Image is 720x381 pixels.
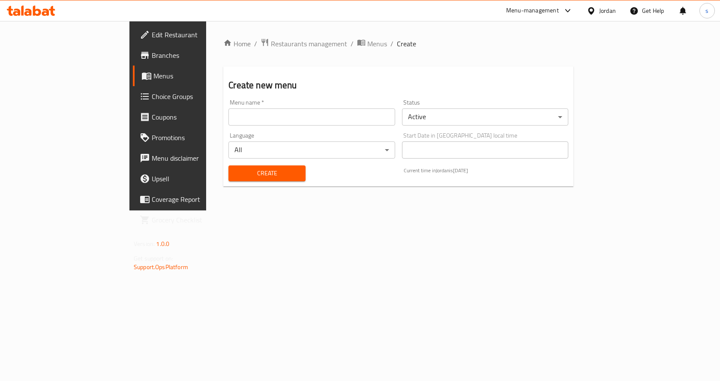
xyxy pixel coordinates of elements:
[351,39,354,49] li: /
[152,194,243,204] span: Coverage Report
[261,38,347,49] a: Restaurants management
[402,108,568,126] div: Active
[357,38,387,49] a: Menus
[133,107,250,127] a: Coupons
[152,112,243,122] span: Coupons
[152,30,243,40] span: Edit Restaurant
[506,6,559,16] div: Menu-management
[152,132,243,143] span: Promotions
[156,238,169,249] span: 1.0.0
[254,39,257,49] li: /
[228,79,568,92] h2: Create new menu
[228,165,306,181] button: Create
[404,167,568,174] p: Current time in Jordan is [DATE]
[133,189,250,210] a: Coverage Report
[223,38,573,49] nav: breadcrumb
[705,6,708,15] span: s
[133,86,250,107] a: Choice Groups
[133,127,250,148] a: Promotions
[390,39,393,49] li: /
[152,91,243,102] span: Choice Groups
[134,261,188,273] a: Support.OpsPlatform
[152,215,243,225] span: Grocery Checklist
[133,24,250,45] a: Edit Restaurant
[367,39,387,49] span: Menus
[152,50,243,60] span: Branches
[133,168,250,189] a: Upsell
[133,45,250,66] a: Branches
[271,39,347,49] span: Restaurants management
[599,6,616,15] div: Jordan
[133,148,250,168] a: Menu disclaimer
[235,168,299,179] span: Create
[134,238,155,249] span: Version:
[133,210,250,230] a: Grocery Checklist
[397,39,416,49] span: Create
[153,71,243,81] span: Menus
[228,108,395,126] input: Please enter Menu name
[134,253,173,264] span: Get support on:
[228,141,395,159] div: All
[152,153,243,163] span: Menu disclaimer
[133,66,250,86] a: Menus
[152,174,243,184] span: Upsell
